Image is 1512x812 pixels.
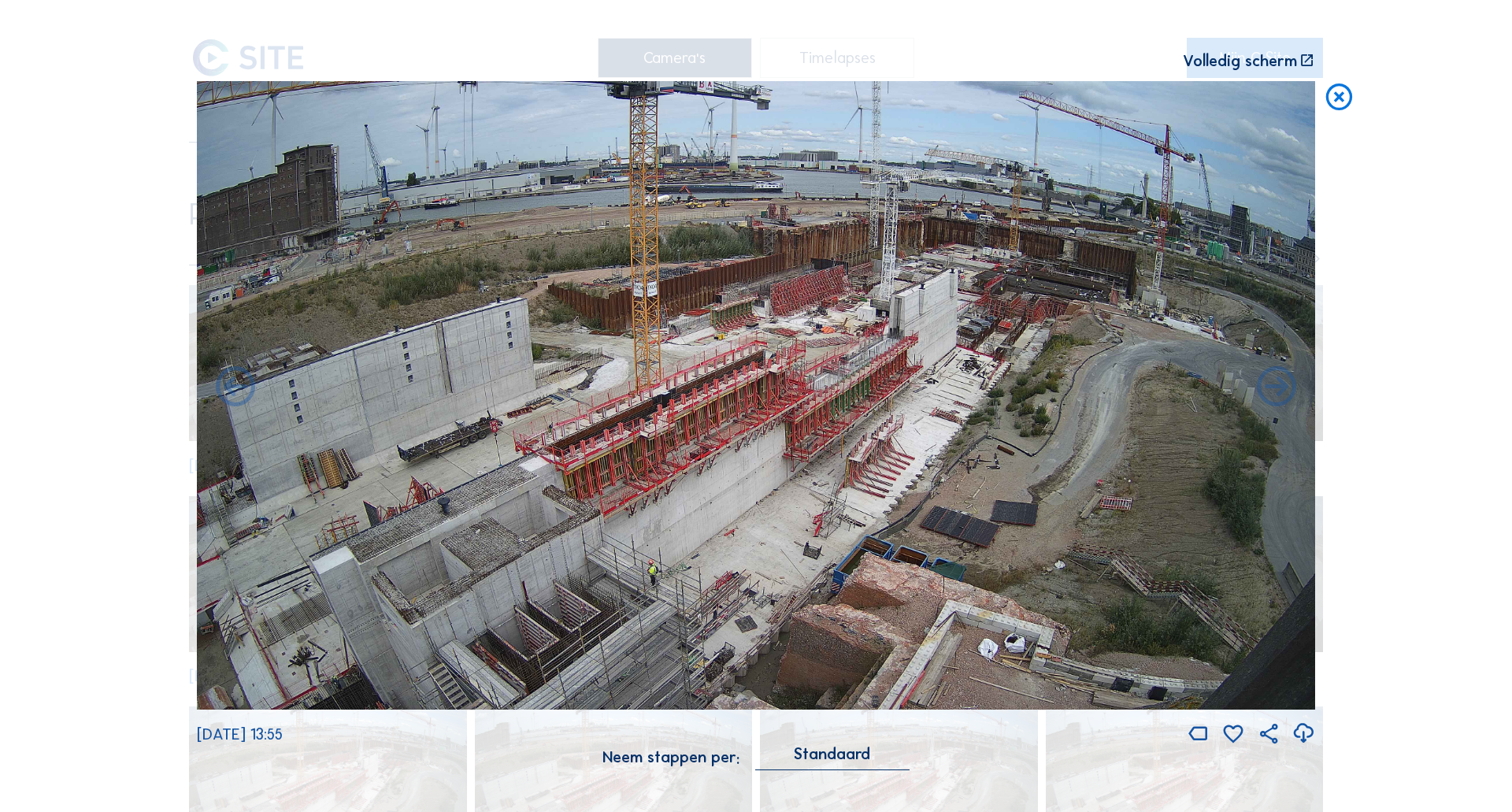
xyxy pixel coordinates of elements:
i: Forward [212,365,259,412]
span: [DATE] 13:55 [197,725,283,743]
div: Volledig scherm [1183,53,1297,69]
div: Standaard [794,747,870,761]
div: Neem stappen per: [602,749,739,765]
img: Image [197,81,1315,710]
i: Back [1253,365,1300,412]
div: Standaard [755,747,910,769]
